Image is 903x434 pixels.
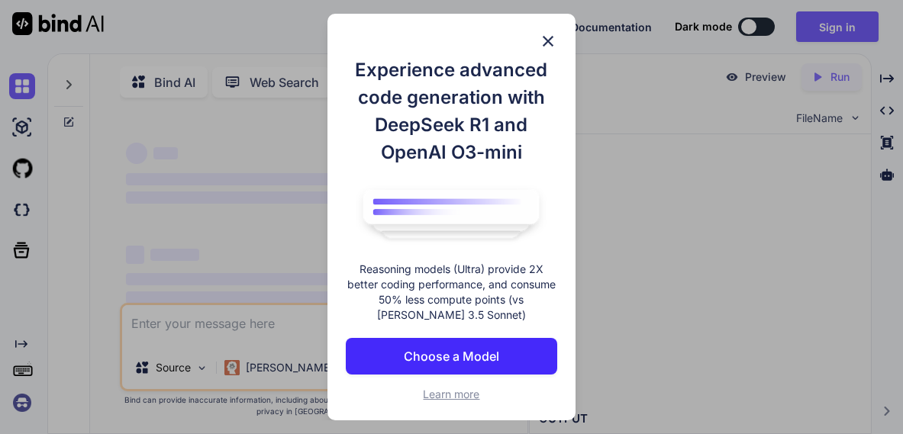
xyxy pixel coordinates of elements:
img: bind logo [352,182,550,247]
p: Choose a Model [404,347,499,365]
p: Reasoning models (Ultra) provide 2X better coding performance, and consume 50% less compute point... [346,262,557,323]
h1: Experience advanced code generation with DeepSeek R1 and OpenAI O3-mini [346,56,557,166]
button: Choose a Model [346,338,557,375]
img: close [539,32,557,50]
span: Learn more [423,387,479,400]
